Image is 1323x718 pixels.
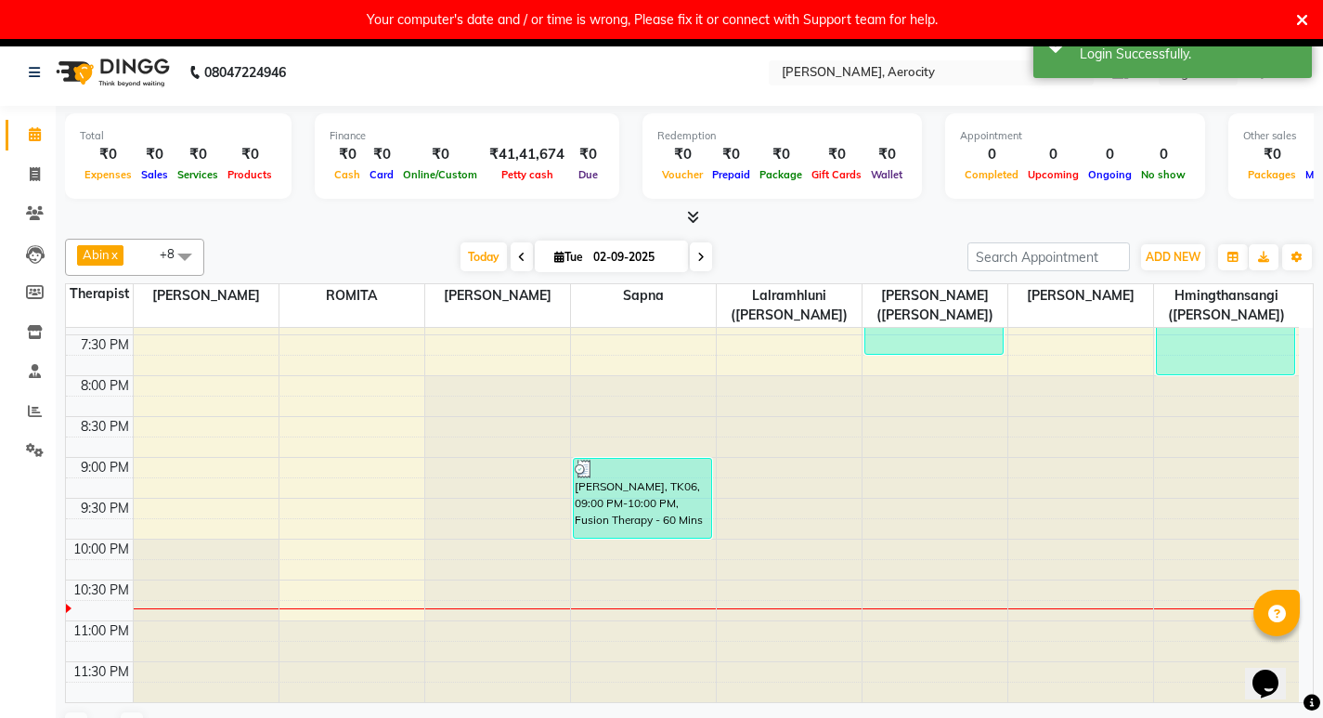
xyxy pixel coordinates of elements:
span: Packages [1243,168,1301,181]
div: 0 [1136,144,1190,165]
span: Ongoing [1083,168,1136,181]
div: Login Successfully. [1080,45,1298,64]
span: Cash [330,168,365,181]
span: [PERSON_NAME] [134,284,279,307]
div: Your computer's date and / or time is wrong, Please fix it or connect with Support team for help. [367,7,938,32]
span: Petty cash [497,168,558,181]
span: Sapna [571,284,716,307]
div: 10:30 PM [70,581,133,600]
div: [PERSON_NAME], TK06, 09:00 PM-10:00 PM, Fusion Therapy - 60 Mins [574,459,711,538]
div: 9:30 PM [77,499,133,518]
span: Completed [960,168,1023,181]
div: ₹0 [330,144,365,165]
div: ₹0 [173,144,223,165]
div: ₹0 [707,144,755,165]
span: Products [223,168,277,181]
span: [PERSON_NAME] [1008,284,1153,307]
div: ₹0 [866,144,907,165]
span: Due [574,168,603,181]
span: [PERSON_NAME] ([PERSON_NAME]) [863,284,1007,327]
b: 08047224946 [204,46,286,98]
div: ₹0 [807,144,866,165]
span: No show [1136,168,1190,181]
span: Services [173,168,223,181]
span: +8 [160,246,188,261]
div: 10:00 PM [70,540,133,559]
div: 8:00 PM [77,376,133,396]
div: 8:30 PM [77,417,133,437]
img: logo [47,46,175,98]
div: Redemption [657,128,907,144]
div: 9:00 PM [77,458,133,477]
div: Appointment [960,128,1190,144]
span: Hmingthansangi ([PERSON_NAME]) [1154,284,1300,327]
span: Sales [136,168,173,181]
a: x [110,247,118,262]
div: ₹0 [755,144,807,165]
div: ₹0 [1243,144,1301,165]
div: ₹0 [223,144,277,165]
span: Card [365,168,398,181]
input: 2025-09-02 [588,243,681,271]
span: Package [755,168,807,181]
span: Lalramhluni ([PERSON_NAME]) [717,284,862,327]
div: Total [80,128,277,144]
span: Expenses [80,168,136,181]
span: Abin [83,247,110,262]
div: ₹0 [136,144,173,165]
div: 11:00 PM [70,621,133,641]
div: ₹0 [365,144,398,165]
span: ADD NEW [1146,250,1200,264]
iframe: chat widget [1245,644,1304,699]
button: ADD NEW [1141,244,1205,270]
span: ROMITA [279,284,424,307]
span: Today [460,242,507,271]
span: Voucher [657,168,707,181]
input: Search Appointment [967,242,1130,271]
span: [PERSON_NAME] [425,284,570,307]
div: Finance [330,128,604,144]
span: Upcoming [1023,168,1083,181]
div: ₹0 [80,144,136,165]
div: 7:30 PM [77,335,133,355]
div: ₹0 [657,144,707,165]
span: Online/Custom [398,168,482,181]
div: Therapist [66,284,133,304]
div: 0 [960,144,1023,165]
div: 11:30 PM [70,662,133,682]
span: Prepaid [707,168,755,181]
span: Wallet [866,168,907,181]
div: ₹0 [398,144,482,165]
span: Gift Cards [807,168,866,181]
div: 0 [1083,144,1136,165]
div: ₹41,41,674 [482,144,572,165]
span: Tue [550,250,588,264]
div: 0 [1023,144,1083,165]
div: ₹0 [572,144,604,165]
